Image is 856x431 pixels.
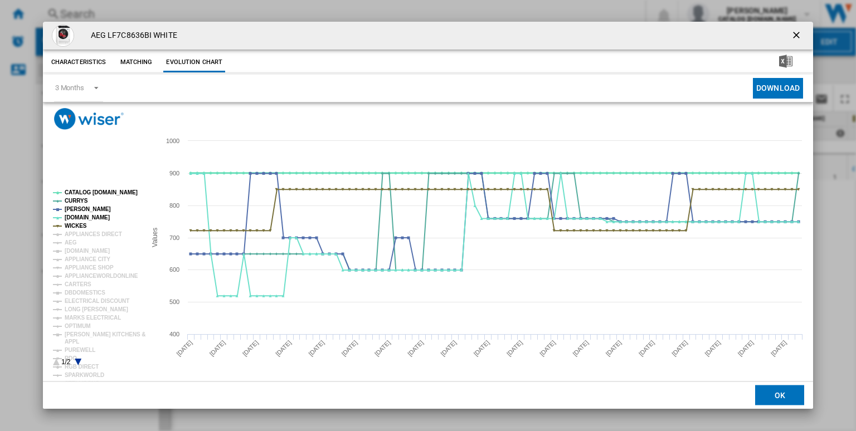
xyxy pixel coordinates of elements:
button: Characteristics [48,52,109,72]
tspan: WICKES [65,223,87,229]
tspan: [DOMAIN_NAME] [65,214,110,221]
tspan: APPLIANCES DIRECT [65,231,122,237]
tspan: [DATE] [703,339,722,357]
tspan: DBDOMESTICS [65,290,105,296]
md-dialog: Product popup [43,22,813,409]
button: Evolution chart [163,52,225,72]
tspan: [DATE] [604,339,622,357]
tspan: [DATE] [770,339,788,357]
tspan: [DATE] [538,339,557,357]
tspan: [DATE] [373,339,392,357]
tspan: PUREWELL [65,347,95,353]
tspan: 800 [169,202,179,209]
tspan: [DATE] [241,339,260,357]
tspan: CATALOG [DOMAIN_NAME] [65,189,138,195]
div: 3 Months [55,84,84,92]
tspan: 1000 [166,138,179,144]
tspan: [DATE] [208,339,226,357]
tspan: OPTIMUM [65,323,91,329]
tspan: [PERSON_NAME] KITCHENS & [65,331,145,337]
tspan: SPARKWORLD [65,372,104,378]
tspan: [DATE] [571,339,590,357]
button: Download [753,78,803,99]
tspan: [DATE] [472,339,490,357]
tspan: RGB DIRECT [65,364,99,370]
tspan: 600 [169,266,179,273]
tspan: 400 [169,331,179,337]
tspan: [DATE] [736,339,755,357]
tspan: APPLIANCE CITY [65,256,110,262]
tspan: 700 [169,234,179,241]
img: logo_wiser_300x94.png [54,108,124,130]
button: Download in Excel [761,52,810,72]
tspan: Values [151,228,159,247]
tspan: 900 [169,170,179,177]
ng-md-icon: getI18NText('BUTTONS.CLOSE_DIALOG') [791,30,804,43]
img: excel-24x24.png [779,55,792,68]
button: Matching [111,52,160,72]
tspan: MARKS ELECTRICAL [65,315,121,321]
tspan: [PERSON_NAME] [65,206,111,212]
tspan: AEG [65,239,77,246]
tspan: [DATE] [505,339,524,357]
tspan: CARTERS [65,281,91,287]
tspan: 500 [169,298,179,305]
button: OK [755,385,804,405]
tspan: [DATE] [175,339,193,357]
tspan: CURRYS [65,198,88,204]
tspan: [DATE] [638,339,656,357]
tspan: [DOMAIN_NAME] [65,248,110,254]
tspan: LONG [PERSON_NAME] [65,306,128,312]
tspan: [DATE] [439,339,458,357]
button: getI18NText('BUTTONS.CLOSE_DIALOG') [786,25,809,47]
tspan: ELECTRICAL DISCOUNT [65,298,129,304]
tspan: RDO [65,355,77,361]
tspan: APPL [65,339,79,345]
tspan: [DATE] [340,339,358,357]
tspan: [DATE] [274,339,293,357]
tspan: [DATE] [307,339,325,357]
img: GPID_1100366991_00 [52,25,74,47]
tspan: APPLIANCE SHOP [65,265,114,271]
h4: AEG LF7C8636BI WHITE [85,30,177,41]
text: 1/2 [61,358,71,366]
tspan: [DATE] [406,339,425,357]
tspan: [DATE] [670,339,689,357]
tspan: STELLISONS [65,380,99,386]
tspan: APPLIANCEWORLDONLINE [65,273,138,279]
